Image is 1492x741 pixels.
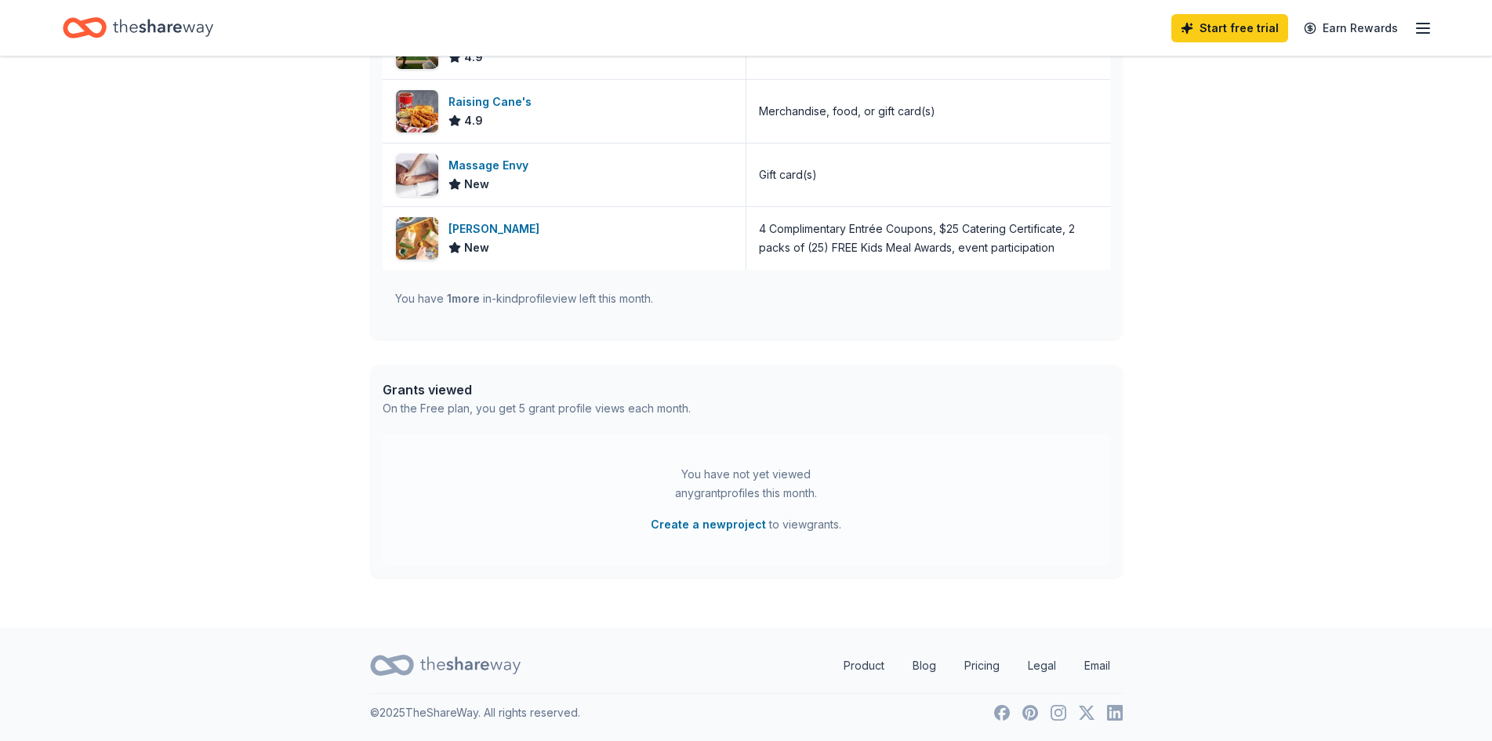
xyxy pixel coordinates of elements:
div: You have not yet viewed any grant profiles this month. [648,465,844,503]
span: 4.9 [464,111,483,130]
img: Image for Raising Cane's [396,90,438,133]
div: Merchandise, food, or gift card(s) [759,102,935,121]
a: Start free trial [1171,14,1288,42]
a: Email [1072,650,1123,681]
div: Massage Envy [448,156,535,175]
a: Product [831,650,897,681]
a: Home [63,9,213,46]
div: Gift card(s) [759,165,817,184]
span: 1 more [447,292,480,305]
nav: quick links [831,650,1123,681]
div: Raising Cane's [448,93,538,111]
div: Grants viewed [383,380,691,399]
a: Blog [900,650,949,681]
span: New [464,175,489,194]
p: © 2025 TheShareWay. All rights reserved. [370,703,580,722]
span: New [464,238,489,257]
img: Image for Rubio's [396,217,438,260]
div: 4 Complimentary Entrée Coupons, $25 Catering Certificate, 2 packs of (25) FREE Kids Meal Awards, ... [759,220,1098,257]
button: Create a newproject [651,515,766,534]
a: Earn Rewards [1294,14,1407,42]
div: You have in-kind profile view left this month. [395,289,653,308]
a: Legal [1015,650,1069,681]
div: [PERSON_NAME] [448,220,546,238]
a: Pricing [952,650,1012,681]
img: Image for Massage Envy [396,154,438,196]
div: On the Free plan, you get 5 grant profile views each month. [383,399,691,418]
span: 4.9 [464,48,483,67]
span: to view grants . [651,515,841,534]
